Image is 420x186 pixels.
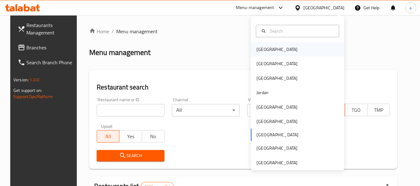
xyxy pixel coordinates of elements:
span: Version: [13,76,29,84]
div: Jordan [256,89,269,96]
span: Menu management [116,28,158,35]
label: Upsell [101,124,113,128]
button: No [142,130,164,143]
button: TMP [367,104,390,116]
span: TMP [370,106,387,115]
h2: Restaurant search [97,83,390,92]
span: a [409,4,412,11]
button: Search [97,150,164,161]
input: Search [267,28,335,34]
button: Yes [119,130,142,143]
button: TGO [345,104,367,116]
a: Branches [13,40,81,55]
input: Search for restaurant name or ID.. [97,104,164,116]
nav: breadcrumb [89,28,397,35]
div: [GEOGRAPHIC_DATA] [256,60,298,67]
span: Search [102,152,159,160]
div: [GEOGRAPHIC_DATA] [256,145,298,152]
button: All [97,130,119,143]
div: All [172,104,240,116]
div: [GEOGRAPHIC_DATA] [303,4,344,11]
h2: Menu management [89,48,150,57]
span: Branches [26,44,76,51]
div: [GEOGRAPHIC_DATA] [256,104,298,111]
a: Home [89,28,109,35]
a: Support.OpsPlatform [13,93,53,101]
div: All [247,104,315,116]
div: Menu-management [236,4,274,11]
div: [GEOGRAPHIC_DATA] [256,118,298,125]
span: 1.0.0 [30,76,39,84]
div: [GEOGRAPHIC_DATA] [256,46,298,53]
span: Get support on: [13,86,42,94]
div: [GEOGRAPHIC_DATA] [256,159,298,166]
span: No [145,132,162,141]
span: Restaurants Management [26,21,76,36]
span: TGO [348,106,365,115]
div: [GEOGRAPHIC_DATA] [256,75,298,82]
span: Search Branch Phone [26,59,76,66]
a: Search Branch Phone [13,55,81,70]
li: / [112,28,114,35]
span: All [99,132,117,141]
a: Restaurants Management [13,18,81,40]
span: Yes [122,132,139,141]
